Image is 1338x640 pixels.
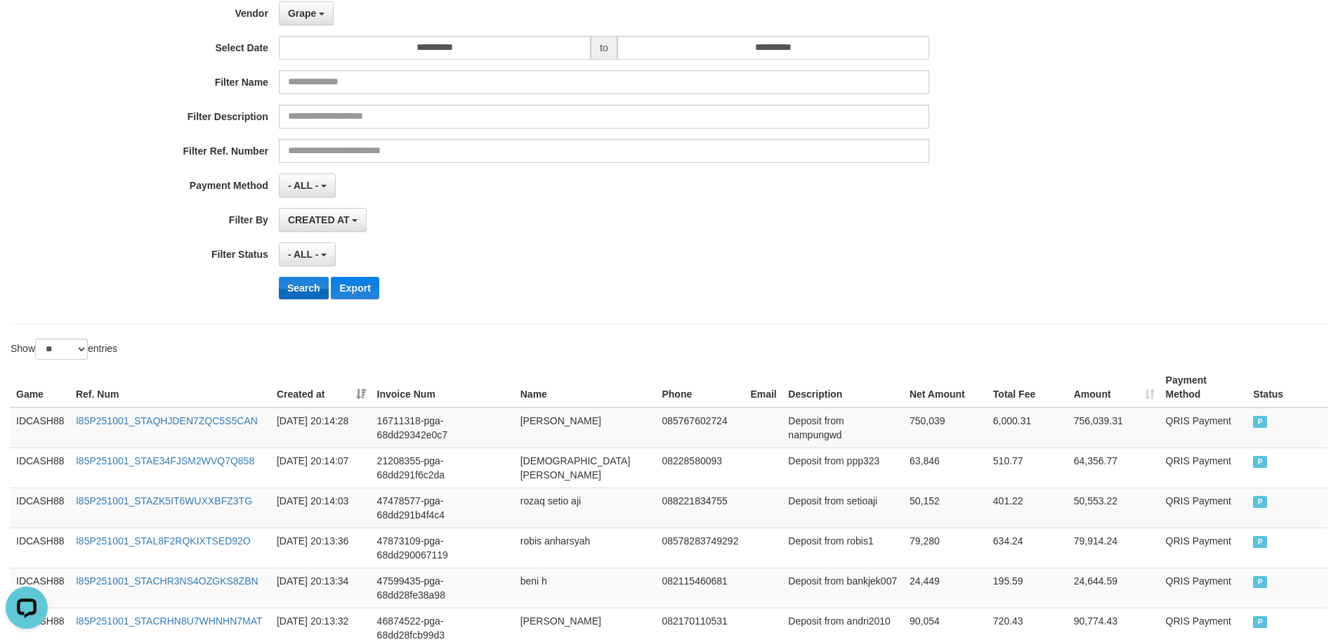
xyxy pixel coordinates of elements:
[1068,367,1160,407] th: Amount: activate to sort column ascending
[271,367,372,407] th: Created at: activate to sort column ascending
[515,568,657,608] td: beni h
[1068,407,1160,448] td: 756,039.31
[1247,367,1327,407] th: Status
[515,407,657,448] td: [PERSON_NAME]
[782,528,904,568] td: Deposit from robis1
[904,568,988,608] td: 24,449
[904,367,988,407] th: Net Amount
[782,568,904,608] td: Deposit from bankjek007
[1160,448,1248,488] td: QRIS Payment
[988,568,1068,608] td: 195.59
[11,568,70,608] td: IDCASH88
[279,174,336,197] button: - ALL -
[70,367,271,407] th: Ref. Num
[1253,536,1267,548] span: PAID
[782,488,904,528] td: Deposit from setioaji
[1253,496,1267,508] span: PAID
[1160,568,1248,608] td: QRIS Payment
[11,339,117,360] label: Show entries
[11,488,70,528] td: IDCASH88
[372,367,515,407] th: Invoice Num
[904,528,988,568] td: 79,280
[1068,448,1160,488] td: 64,356.77
[372,488,515,528] td: 47478577-pga-68dd291b4f4c4
[372,407,515,448] td: 16711318-pga-68dd29342e0c7
[656,488,745,528] td: 088221834755
[515,488,657,528] td: rozaq setio aji
[76,535,251,547] a: I85P251001_STAL8F2RQKIXTSED92O
[782,407,904,448] td: Deposit from nampungwd
[515,528,657,568] td: robis anharsyah
[288,214,350,226] span: CREATED AT
[76,575,258,587] a: I85P251001_STACHR3NS4OZGKS8ZBN
[988,448,1068,488] td: 510.77
[656,448,745,488] td: 08228580093
[515,367,657,407] th: Name
[1068,528,1160,568] td: 79,914.24
[656,568,745,608] td: 082115460681
[271,568,372,608] td: [DATE] 20:13:34
[6,6,48,48] button: Open LiveChat chat widget
[331,277,379,299] button: Export
[288,8,316,19] span: Grape
[515,448,657,488] td: [DEMOGRAPHIC_DATA][PERSON_NAME]
[904,448,988,488] td: 63,846
[372,528,515,568] td: 47873109-pga-68dd290067119
[656,528,745,568] td: 08578283749292
[372,448,515,488] td: 21208355-pga-68dd291f6c2da
[656,407,745,448] td: 085767602724
[591,36,617,60] span: to
[745,367,782,407] th: Email
[904,488,988,528] td: 50,152
[288,180,319,191] span: - ALL -
[1068,488,1160,528] td: 50,553.22
[76,615,263,627] a: I85P251001_STACRHN8U7WHNHN7MAT
[271,448,372,488] td: [DATE] 20:14:07
[904,407,988,448] td: 750,039
[1160,488,1248,528] td: QRIS Payment
[1160,407,1248,448] td: QRIS Payment
[288,249,319,260] span: - ALL -
[988,488,1068,528] td: 401.22
[1160,528,1248,568] td: QRIS Payment
[11,528,70,568] td: IDCASH88
[11,367,70,407] th: Game
[1253,416,1267,428] span: PAID
[1068,568,1160,608] td: 24,644.59
[279,277,329,299] button: Search
[1160,367,1248,407] th: Payment Method
[76,495,252,507] a: I85P251001_STAZK5IT6WUXXBFZ3TG
[1253,576,1267,588] span: PAID
[782,448,904,488] td: Deposit from ppp323
[279,242,336,266] button: - ALL -
[76,455,254,466] a: I85P251001_STAE34FJSM2WVQ7Q858
[279,1,334,25] button: Grape
[271,407,372,448] td: [DATE] 20:14:28
[76,415,258,426] a: I85P251001_STAQHJDEN7ZQC5S5CAN
[35,339,88,360] select: Showentries
[1253,616,1267,628] span: PAID
[1253,456,1267,468] span: PAID
[988,407,1068,448] td: 6,000.31
[271,488,372,528] td: [DATE] 20:14:03
[782,367,904,407] th: Description
[988,367,1068,407] th: Total Fee
[279,208,367,232] button: CREATED AT
[271,528,372,568] td: [DATE] 20:13:36
[372,568,515,608] td: 47599435-pga-68dd28fe38a98
[11,407,70,448] td: IDCASH88
[656,367,745,407] th: Phone
[11,448,70,488] td: IDCASH88
[988,528,1068,568] td: 634.24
